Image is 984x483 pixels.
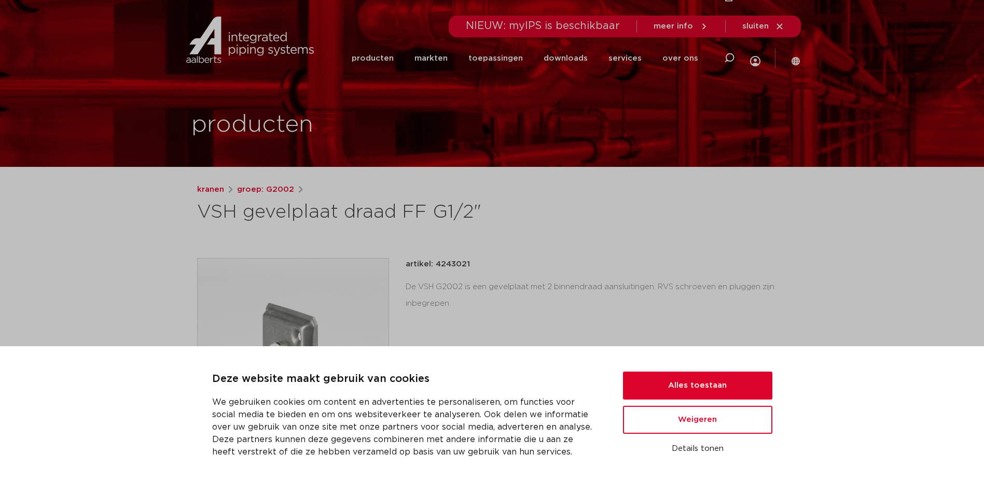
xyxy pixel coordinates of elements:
div: my IPS [750,34,760,82]
a: kranen [197,183,224,196]
nav: Menu [352,37,698,79]
a: sluiten [742,22,784,31]
p: artikel: 4243021 [406,258,470,271]
h1: producten [191,108,313,141]
a: meer info [654,22,709,31]
p: We gebruiken cookies om content en advertenties te personaliseren, om functies voor social media ... [212,396,598,458]
a: downloads [544,37,588,79]
div: De VSH G2002 is een gevelplaat met 2 binnendraad aansluitingen. RVS schroeven en pluggen zijn inb... [406,279,787,312]
p: Deze website maakt gebruik van cookies [212,371,598,388]
a: services [608,37,642,79]
img: Product Image for VSH gevelplaat draad FF G1/2" [198,259,389,449]
span: sluiten [742,22,769,30]
button: Weigeren [623,406,772,434]
span: meer info [654,22,693,30]
a: groep: G2002 [237,183,294,196]
a: markten [414,37,448,79]
a: over ons [662,37,698,79]
h1: VSH gevelplaat draad FF G1/2" [197,200,587,225]
a: toepassingen [468,37,523,79]
span: NIEUW: myIPS is beschikbaar [466,21,620,31]
button: Alles toestaan [623,372,772,400]
button: Details tonen [623,440,772,458]
a: producten [352,37,394,79]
